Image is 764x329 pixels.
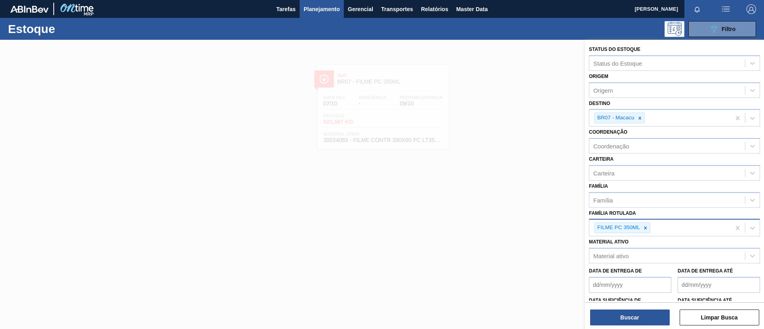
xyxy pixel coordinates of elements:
span: Transportes [381,4,413,14]
div: Status do Estoque [593,60,642,66]
div: Material ativo [593,253,629,259]
div: Coordenação [593,143,629,150]
img: userActions [721,4,731,14]
label: Família Rotulada [589,210,636,216]
div: FILME PC 350ML [595,223,641,233]
label: Carteira [589,156,614,162]
span: Planejamento [304,4,340,14]
h1: Estoque [8,24,127,33]
label: Família [589,183,608,189]
span: Tarefas [276,4,296,14]
label: Origem [589,74,608,79]
span: Gerencial [348,4,373,14]
label: Data de Entrega de [589,268,642,274]
button: Filtro [688,21,756,37]
label: Coordenação [589,129,628,135]
span: Relatórios [421,4,448,14]
div: Carteira [593,169,614,176]
div: Origem [593,87,613,93]
label: Data suficiência de [589,298,641,303]
div: Família [593,197,613,203]
input: dd/mm/yyyy [589,277,671,293]
img: TNhmsLtSVTkK8tSr43FrP2fwEKptu5GPRR3wAAAABJRU5ErkJggg== [10,6,49,13]
label: Material ativo [589,239,629,245]
img: Logout [746,4,756,14]
div: Pogramando: nenhum usuário selecionado [665,21,684,37]
button: Notificações [684,4,710,15]
span: Filtro [722,26,736,32]
label: Destino [589,101,610,106]
span: Master Data [456,4,487,14]
input: dd/mm/yyyy [678,277,760,293]
label: Status do Estoque [589,47,640,52]
label: Data de Entrega até [678,268,733,274]
div: BR07 - Macacu [595,113,635,123]
label: Data suficiência até [678,298,732,303]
